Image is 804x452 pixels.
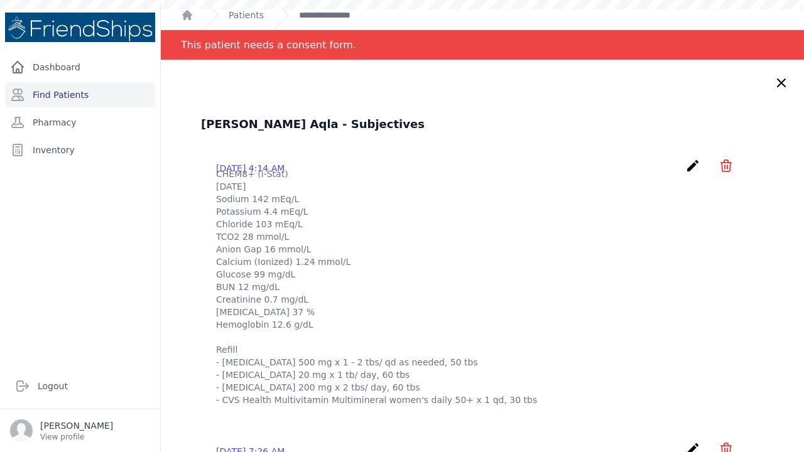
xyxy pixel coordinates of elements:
p: CHEM8+ (i-Stat) [DATE] Sodium 142 mEq/L Potassium 4.4 mEq/L Chloride 103 mEq/L TCO2 28 mmol/L Ani... [216,168,749,406]
a: Pharmacy [5,110,155,135]
a: [PERSON_NAME] View profile [10,419,150,442]
a: Inventory [5,137,155,163]
a: Dashboard [5,55,155,80]
img: Medical Missions EMR [5,13,155,42]
i: create [685,158,700,173]
p: View profile [40,432,113,442]
div: Notification [161,30,804,60]
p: [DATE] 4:14 AM [216,162,285,175]
p: [PERSON_NAME] [40,419,113,432]
a: Logout [10,374,150,399]
div: This patient needs a consent form. [181,30,356,60]
a: Patients [229,9,264,21]
h3: [PERSON_NAME] Aqla - Subjectives [201,116,764,133]
a: create [685,164,703,176]
a: Find Patients [5,82,155,107]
